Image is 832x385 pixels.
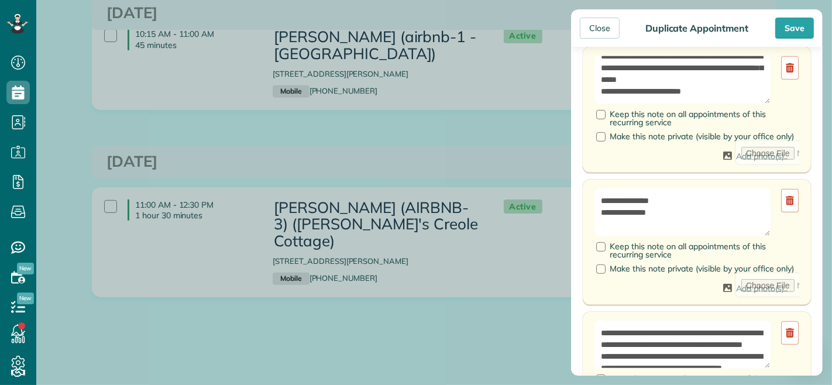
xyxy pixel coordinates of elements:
[610,131,794,142] span: Make this note private (visible by your office only)
[642,22,752,34] div: Duplicate Appointment
[610,109,766,128] span: Keep this note on all appointments of this recurring service
[610,241,766,260] span: Keep this note on all appointments of this recurring service
[17,263,34,274] span: New
[17,293,34,304] span: New
[610,263,794,274] span: Make this note private (visible by your office only)
[580,18,620,39] div: Close
[775,18,814,39] div: Save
